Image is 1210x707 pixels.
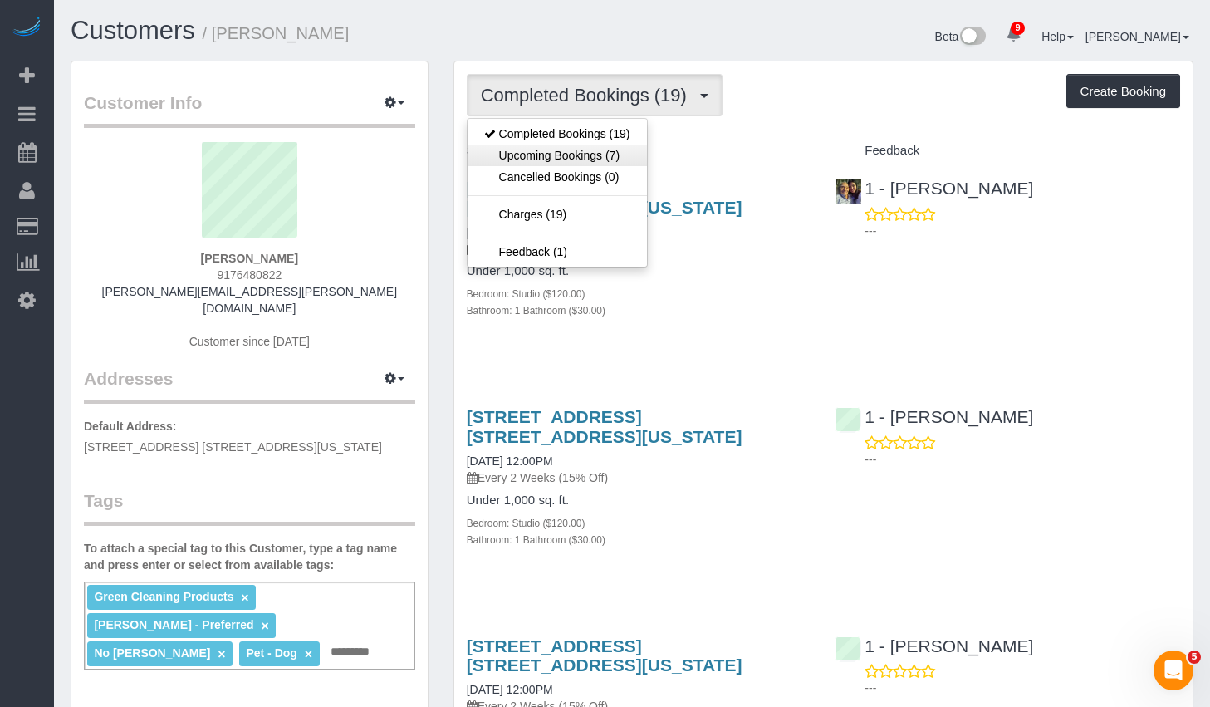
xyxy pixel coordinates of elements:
[305,647,312,661] a: ×
[84,418,177,435] label: Default Address:
[467,305,605,317] small: Bathroom: 1 Bathroom ($30.00)
[218,647,225,661] a: ×
[835,636,1033,655] a: 1 - [PERSON_NAME]
[467,74,723,116] button: Completed Bookings (19)
[189,335,310,348] span: Customer since [DATE]
[467,518,585,529] small: Bedroom: Studio ($120.00)
[935,30,987,43] a: Beta
[241,591,248,605] a: ×
[203,24,350,42] small: / [PERSON_NAME]
[865,680,1180,696] p: ---
[835,179,1033,198] a: 1 - [PERSON_NAME]
[1188,651,1201,664] span: 5
[84,440,382,454] span: [STREET_ADDRESS] [STREET_ADDRESS][US_STATE]
[102,285,398,315] a: [PERSON_NAME][EMAIL_ADDRESS][PERSON_NAME][DOMAIN_NAME]
[481,85,695,106] span: Completed Bookings (19)
[467,469,811,486] p: Every 2 Weeks (15% Off)
[84,91,415,128] legend: Customer Info
[468,204,647,225] a: Charges (19)
[468,123,647,145] a: Completed Bookings (19)
[71,16,195,45] a: Customers
[1066,74,1180,109] button: Create Booking
[997,17,1030,53] a: 9
[865,223,1180,239] p: ---
[835,144,1180,158] h4: Feedback
[201,252,298,265] strong: [PERSON_NAME]
[84,540,415,573] label: To attach a special tag to this Customer, type a tag name and press enter or select from availabl...
[958,27,986,48] img: New interface
[94,618,253,631] span: [PERSON_NAME] - Preferred
[94,590,233,603] span: Green Cleaning Products
[467,288,585,300] small: Bedroom: Studio ($120.00)
[835,407,1033,426] a: 1 - [PERSON_NAME]
[467,683,553,696] a: [DATE] 12:00PM
[865,451,1180,468] p: ---
[467,454,553,468] a: [DATE] 12:00PM
[467,636,742,675] a: [STREET_ADDRESS] [STREET_ADDRESS][US_STATE]
[217,268,282,282] span: 9176480822
[836,179,861,204] img: 1 - Xiomara Inga
[1011,22,1025,35] span: 9
[468,145,647,166] a: Upcoming Bookings (7)
[467,407,742,445] a: [STREET_ADDRESS] [STREET_ADDRESS][US_STATE]
[467,264,811,278] h4: Under 1,000 sq. ft.
[94,646,210,660] span: No [PERSON_NAME]
[246,646,296,660] span: Pet - Dog
[467,493,811,508] h4: Under 1,000 sq. ft.
[1085,30,1189,43] a: [PERSON_NAME]
[468,166,647,188] a: Cancelled Bookings (0)
[10,17,43,40] img: Automaid Logo
[261,619,268,633] a: ×
[1041,30,1074,43] a: Help
[468,241,647,263] a: Feedback (1)
[467,534,605,546] small: Bathroom: 1 Bathroom ($30.00)
[1154,651,1193,690] iframe: Intercom live chat
[84,489,415,526] legend: Tags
